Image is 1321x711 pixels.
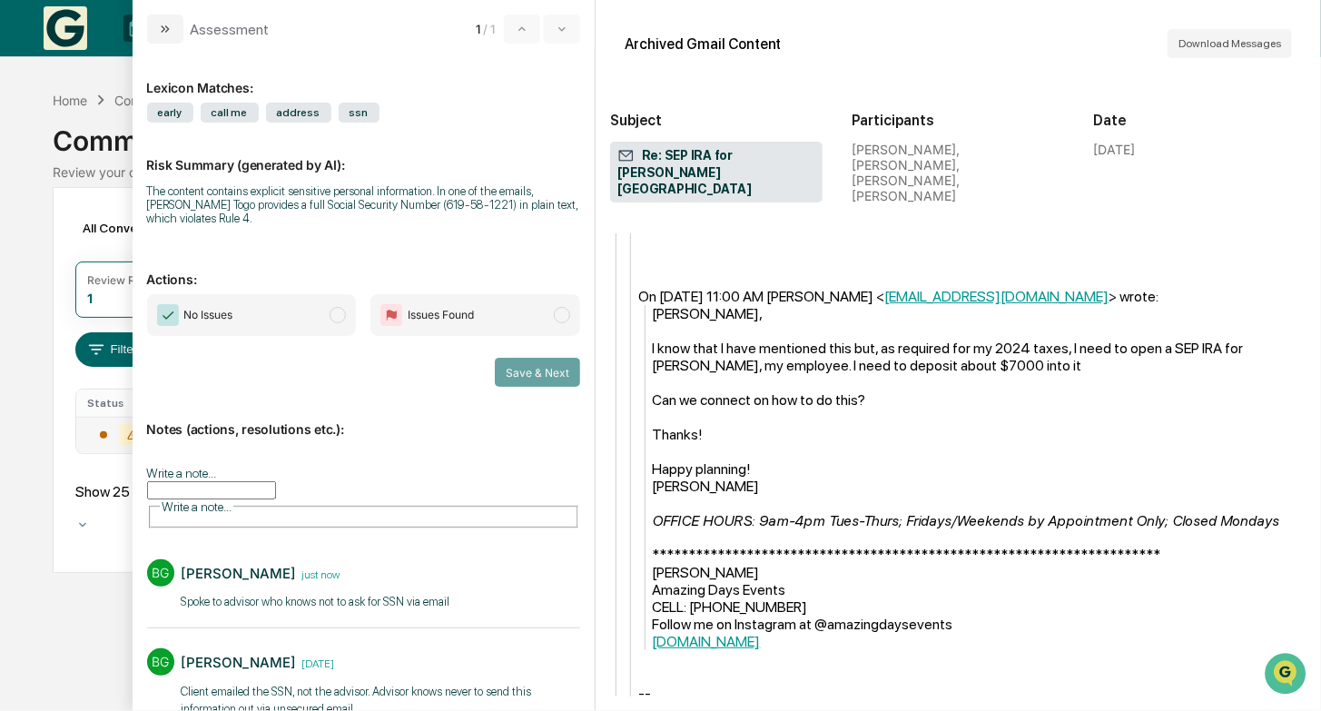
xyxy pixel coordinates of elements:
div: Review your communication records across channels [53,164,1268,180]
span: -- [638,685,651,702]
a: [DOMAIN_NAME] [653,633,761,650]
button: Start new chat [309,143,330,165]
span: Preclearance [36,228,117,246]
div: [PERSON_NAME] [182,654,297,671]
div: All Conversations [75,213,212,242]
span: Download Messages [1178,37,1281,50]
div: [DATE] [1094,142,1136,157]
div: [PERSON_NAME] [182,565,297,582]
div: 🗄️ [132,230,146,244]
span: Re: SEP IRA for [PERSON_NAME] [GEOGRAPHIC_DATA] [617,147,815,198]
button: Save & Next [495,358,580,387]
p: How can we help? [18,37,330,66]
span: Attestations [150,228,225,246]
p: Notes (actions, resolutions etc.): [147,400,580,437]
iframe: Open customer support [1263,651,1312,700]
div: The content contains explicit sensitive personal information. In one of the emails, [PERSON_NAME]... [147,184,580,225]
div: I know that I have mentioned this but, as required for my 2024 taxes, I need to open a SEP IRA fo... [653,340,1306,374]
div: Happy planning! [PERSON_NAME] [653,460,1306,495]
div: [PERSON_NAME], [653,305,1306,322]
span: ssn [339,103,380,123]
div: BG [147,648,174,676]
div: Lexicon Matches: [147,58,580,95]
div: Start new chat [62,138,298,156]
div: [PERSON_NAME], [PERSON_NAME], [PERSON_NAME], [PERSON_NAME] [852,142,1064,203]
div: Review Required [87,273,174,287]
span: Pylon [181,307,220,321]
a: [EMAIL_ADDRESS][DOMAIN_NAME] [884,288,1109,305]
th: Status [76,390,169,417]
a: 🗄️Attestations [124,221,232,253]
div: Assessment [191,21,270,38]
label: Write a note... [147,466,217,480]
span: / 1 [484,22,500,36]
span: 1 [476,22,480,36]
div: On [DATE] 11:00 AM [PERSON_NAME] < > wrote: [638,288,1306,305]
div: 1 [87,291,93,306]
a: 🖐️Preclearance [11,221,124,253]
button: Download Messages [1168,29,1292,58]
span: call me [201,103,259,123]
p: Actions: [147,250,580,287]
div: Can we connect on how to do this? [653,391,1306,409]
div: Thanks! [653,426,1306,443]
div: Communications Archive [114,93,261,108]
h2: Date [1094,112,1306,129]
div: BG [147,559,174,587]
img: Flag [380,304,402,326]
button: Filters [75,332,154,367]
div: Home [53,93,87,108]
span: Issues Found [408,306,474,324]
div: We're available if you need us! [62,156,230,171]
div: 🖐️ [18,230,33,244]
p: Spoke to advisor who knows not to ask for SSN via email​ [182,593,450,611]
img: logo [44,6,87,50]
img: 1746055101610-c473b297-6a78-478c-a979-82029cc54cd1 [18,138,51,171]
div: 🔎 [18,264,33,279]
span: No Issues [184,306,233,324]
span: Write a note... [162,499,232,514]
a: Powered byPylon [128,306,220,321]
span: address [266,103,331,123]
div: Archived Gmail Content [625,35,782,53]
img: Checkmark [157,304,179,326]
time: Monday, September 29, 2025 at 12:46:25 PM EDT [297,566,340,581]
span: Data Lookup [36,262,114,281]
div: Communications Archive [53,110,1268,157]
time: Friday, September 19, 2025 at 3:35:51 PM EDT [297,655,335,670]
span: early [147,103,193,123]
p: Risk Summary (generated by AI): [147,135,580,173]
a: 🔎Data Lookup [11,255,122,288]
h2: Participants [852,112,1064,129]
div: Show 25 [75,483,184,500]
h2: Subject [610,112,823,129]
i: OFFICE HOURS: 9am-4pm Tues-Thurs; Fridays/Weekends by Appointment Only; Closed Mondays [653,512,1280,529]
